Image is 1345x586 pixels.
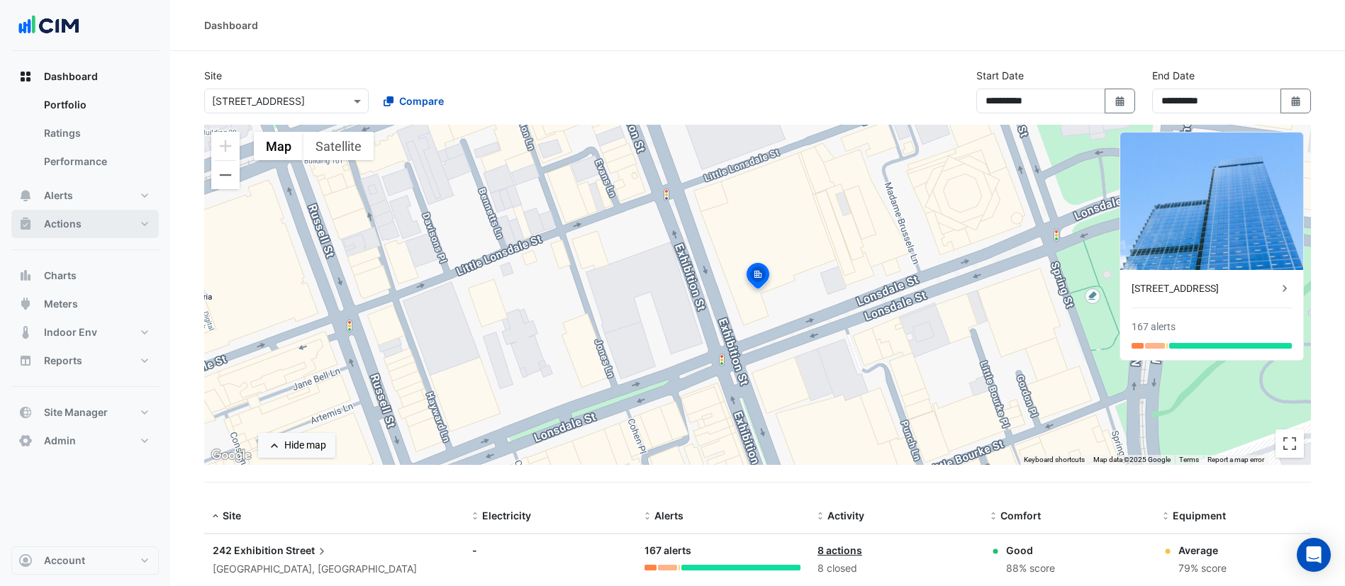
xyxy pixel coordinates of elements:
[644,543,800,559] div: 167 alerts
[208,446,255,465] a: Open this area in Google Maps (opens a new window)
[1093,456,1171,463] span: Map data ©2025 Google
[11,91,159,181] div: Dashboard
[18,188,33,203] app-icon: Alerts
[11,318,159,346] button: Indoor Env
[303,132,374,160] button: Show satellite imagery
[286,543,329,558] span: Street
[11,210,159,238] button: Actions
[1114,95,1127,107] fa-icon: Select Date
[482,509,531,522] span: Electricity
[18,434,33,448] app-icon: Admin
[18,354,33,368] app-icon: Reports
[11,261,159,290] button: Charts
[213,561,455,577] div: [GEOGRAPHIC_DATA], [GEOGRAPHIC_DATA]
[33,91,159,119] a: Portfolio
[11,290,159,318] button: Meters
[742,261,774,295] img: site-pin-selected.svg
[817,544,862,556] a: 8 actions
[211,161,240,189] button: Zoom out
[18,325,33,339] app-icon: Indoor Env
[213,544,284,556] span: 242 Exhibition
[17,11,81,40] img: Company Logo
[33,147,159,176] a: Performance
[44,217,82,231] span: Actions
[11,181,159,210] button: Alerts
[11,546,159,575] button: Account
[11,427,159,455] button: Admin
[44,269,77,283] span: Charts
[11,62,159,91] button: Dashboard
[33,119,159,147] a: Ratings
[1006,543,1055,558] div: Good
[208,446,255,465] img: Google
[284,438,326,453] div: Hide map
[1207,456,1264,463] a: Report a map error
[1173,509,1226,522] span: Equipment
[44,405,108,419] span: Site Manager
[11,346,159,375] button: Reports
[211,132,240,160] button: Zoom in
[976,68,1024,83] label: Start Date
[1024,455,1085,465] button: Keyboard shortcuts
[204,18,258,33] div: Dashboard
[1000,509,1041,522] span: Comfort
[1297,538,1331,572] div: Open Intercom Messenger
[44,69,98,84] span: Dashboard
[1120,133,1303,270] img: 242 Exhibition Street
[18,69,33,84] app-icon: Dashboard
[1006,560,1055,577] div: 88% score
[18,405,33,419] app-icon: Site Manager
[1178,543,1227,558] div: Average
[374,89,453,113] button: Compare
[11,398,159,427] button: Site Manager
[399,94,444,108] span: Compare
[44,434,76,448] span: Admin
[472,543,628,558] div: -
[258,433,335,458] button: Hide map
[1276,429,1304,458] button: Toggle fullscreen view
[254,132,303,160] button: Show street map
[223,509,241,522] span: Site
[18,217,33,231] app-icon: Actions
[1132,281,1278,296] div: [STREET_ADDRESS]
[827,509,864,522] span: Activity
[44,297,78,311] span: Meters
[1152,68,1195,83] label: End Date
[44,354,82,368] span: Reports
[44,188,73,203] span: Alerts
[1179,456,1199,463] a: Terms (opens in new tab)
[44,553,85,568] span: Account
[18,269,33,283] app-icon: Charts
[204,68,222,83] label: Site
[1178,560,1227,577] div: 79% score
[1132,320,1176,334] div: 167 alerts
[18,297,33,311] app-icon: Meters
[1290,95,1302,107] fa-icon: Select Date
[817,560,973,577] div: 8 closed
[654,509,683,522] span: Alerts
[44,325,97,339] span: Indoor Env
